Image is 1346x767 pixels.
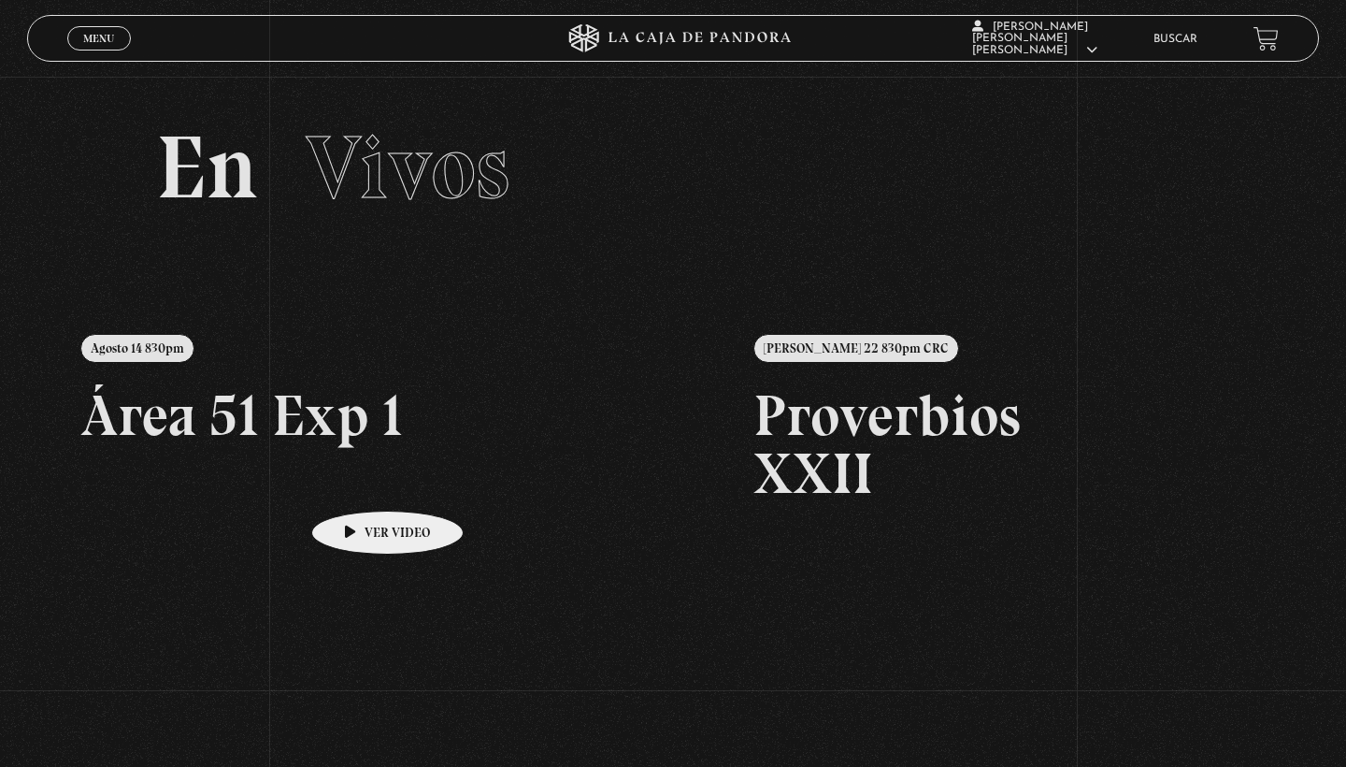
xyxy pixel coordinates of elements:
[306,114,509,221] span: Vivos
[83,33,114,44] span: Menu
[1253,26,1279,51] a: View your shopping cart
[972,22,1097,56] span: [PERSON_NAME] [PERSON_NAME] [PERSON_NAME]
[1153,34,1197,45] a: Buscar
[156,123,1190,212] h2: En
[78,49,122,62] span: Cerrar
